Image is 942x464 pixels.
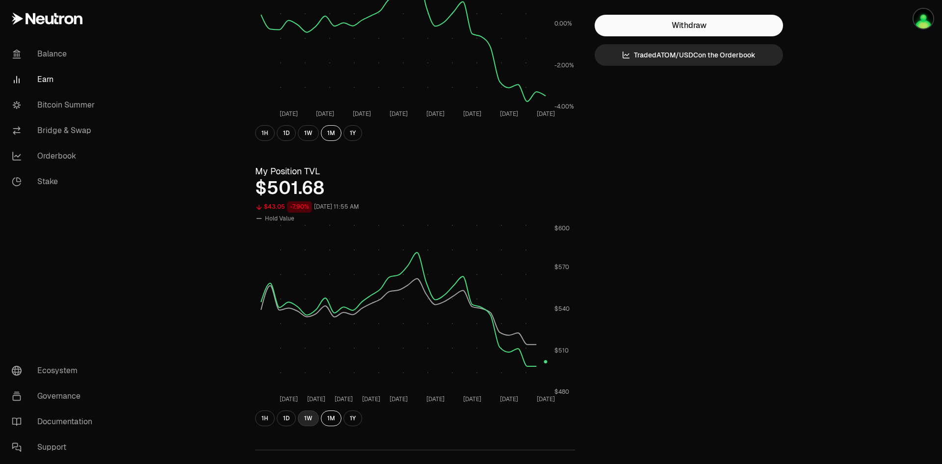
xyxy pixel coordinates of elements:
div: -7.90% [287,201,312,213]
a: Orderbook [4,143,106,169]
tspan: [DATE] [537,395,555,403]
tspan: [DATE] [390,395,408,403]
button: 1W [298,125,319,141]
tspan: [DATE] [362,395,380,403]
div: [DATE] 11:55 AM [314,201,359,213]
div: $501.68 [255,178,575,198]
span: Hold Value [265,215,294,222]
tspan: [DATE] [280,395,298,403]
a: Ecosystem [4,358,106,383]
tspan: $540 [554,305,570,313]
a: Earn [4,67,106,92]
tspan: $600 [554,224,570,232]
h3: My Position TVL [255,164,575,178]
button: 1Y [343,410,362,426]
a: Balance [4,41,106,67]
img: picsou [914,9,933,28]
a: Bridge & Swap [4,118,106,143]
tspan: [DATE] [500,395,518,403]
tspan: [DATE] [316,110,334,118]
button: 1H [255,410,275,426]
tspan: [DATE] [390,110,408,118]
a: Governance [4,383,106,409]
button: 1M [321,125,341,141]
tspan: $570 [554,263,569,271]
button: 1Y [343,125,362,141]
button: 1H [255,125,275,141]
button: Withdraw [595,15,783,36]
button: 1W [298,410,319,426]
tspan: [DATE] [307,395,325,403]
a: Bitcoin Summer [4,92,106,118]
tspan: -4.00% [554,103,574,110]
a: Support [4,435,106,460]
tspan: [DATE] [463,395,481,403]
tspan: [DATE] [500,110,518,118]
a: Stake [4,169,106,194]
button: 1M [321,410,341,426]
tspan: [DATE] [353,110,371,118]
tspan: $510 [554,347,569,355]
a: TradedATOM/USDCon the Orderbook [595,44,783,66]
button: 1D [277,410,296,426]
tspan: [DATE] [335,395,353,403]
tspan: -2.00% [554,61,574,69]
tspan: [DATE] [463,110,481,118]
tspan: 0.00% [554,20,572,27]
tspan: [DATE] [426,395,445,403]
tspan: $480 [554,388,569,396]
tspan: [DATE] [537,110,555,118]
div: $43.05 [264,201,285,213]
button: 1D [277,125,296,141]
a: Documentation [4,409,106,435]
tspan: [DATE] [426,110,445,118]
tspan: [DATE] [280,110,298,118]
